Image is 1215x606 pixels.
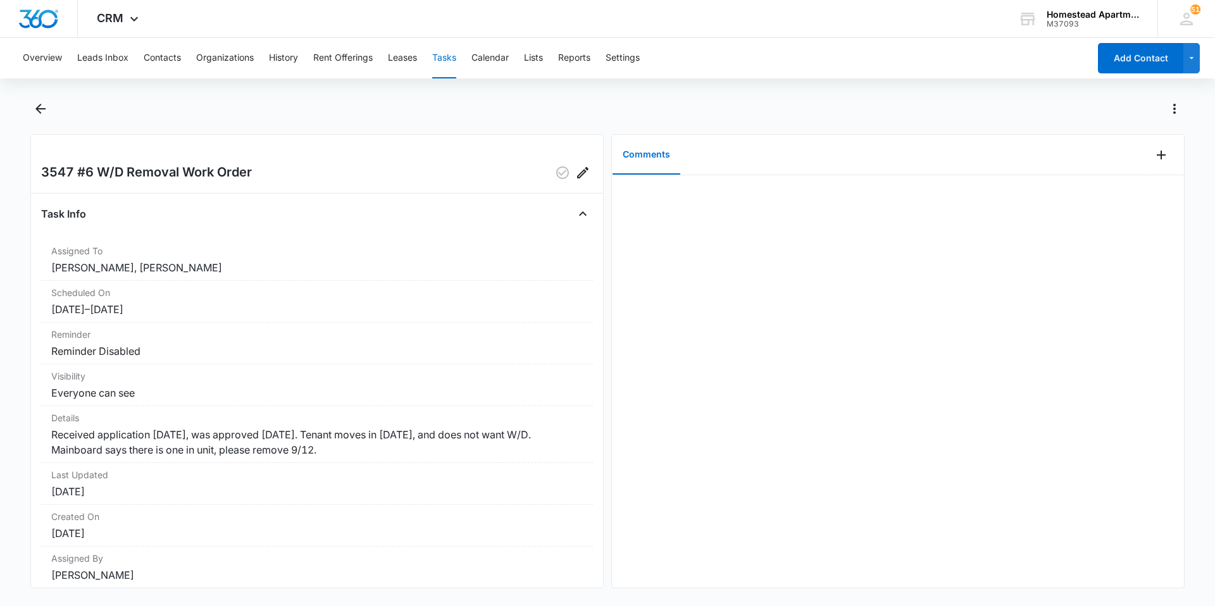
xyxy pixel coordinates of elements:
[313,38,373,78] button: Rent Offerings
[51,411,583,424] dt: Details
[144,38,181,78] button: Contacts
[41,547,593,588] div: Assigned By[PERSON_NAME]
[51,343,583,359] dd: Reminder Disabled
[558,38,590,78] button: Reports
[41,239,593,281] div: Assigned To[PERSON_NAME], [PERSON_NAME]
[196,38,254,78] button: Organizations
[30,99,50,119] button: Back
[23,38,62,78] button: Overview
[41,364,593,406] div: VisibilityEveryone can see
[51,552,583,565] dt: Assigned By
[41,406,593,463] div: DetailsReceived application [DATE], was approved [DATE]. Tenant moves in [DATE], and does not wan...
[1190,4,1200,15] span: 51
[51,244,583,257] dt: Assigned To
[41,281,593,323] div: Scheduled On[DATE]–[DATE]
[1164,99,1185,119] button: Actions
[573,204,593,224] button: Close
[432,38,456,78] button: Tasks
[77,38,128,78] button: Leads Inbox
[51,427,583,457] dd: Received application [DATE], was approved [DATE]. Tenant moves in [DATE], and does not want W/D. ...
[1098,43,1183,73] button: Add Contact
[51,510,583,523] dt: Created On
[471,38,509,78] button: Calendar
[41,206,86,221] h4: Task Info
[41,323,593,364] div: ReminderReminder Disabled
[388,38,417,78] button: Leases
[269,38,298,78] button: History
[524,38,543,78] button: Lists
[1190,4,1200,15] div: notifications count
[51,286,583,299] dt: Scheduled On
[51,468,583,481] dt: Last Updated
[1151,145,1171,165] button: Add Comment
[51,369,583,383] dt: Visibility
[573,163,593,183] button: Edit
[1047,9,1139,20] div: account name
[51,328,583,341] dt: Reminder
[41,505,593,547] div: Created On[DATE]
[51,484,583,499] dd: [DATE]
[51,260,583,275] dd: [PERSON_NAME], [PERSON_NAME]
[51,302,583,317] dd: [DATE] – [DATE]
[51,526,583,541] dd: [DATE]
[606,38,640,78] button: Settings
[51,385,583,400] dd: Everyone can see
[97,11,123,25] span: CRM
[613,135,680,175] button: Comments
[41,463,593,505] div: Last Updated[DATE]
[41,163,252,183] h2: 3547 #6 W/D Removal Work Order
[1047,20,1139,28] div: account id
[51,567,583,583] dd: [PERSON_NAME]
